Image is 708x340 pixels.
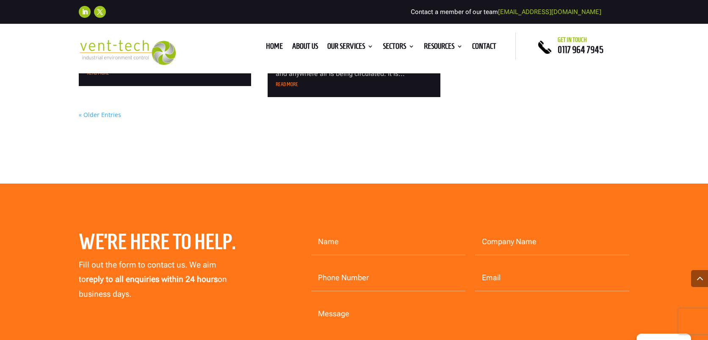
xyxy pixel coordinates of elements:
input: Name [311,229,465,255]
span: Get in touch [558,36,587,43]
a: Follow on X [94,6,106,18]
a: « Older Entries [79,111,121,119]
input: Company Name [475,229,629,255]
span: Fill out the form to contact us. We aim to [79,260,216,284]
a: 0117 964 7945 [558,45,603,55]
span: on business days. [79,274,227,298]
a: Sectors [383,43,415,53]
a: Contact [472,43,496,53]
h2: We’re here to help. [79,229,255,259]
a: Our Services [327,43,373,53]
span: Contact a member of our team [411,8,601,16]
a: [EMAIL_ADDRESS][DOMAIN_NAME] [498,8,601,16]
a: Follow on LinkedIn [79,6,91,18]
input: Email [475,265,629,291]
a: About us [292,43,318,53]
a: read more [276,81,298,87]
img: 2023-09-27T08_35_16.549ZVENT-TECH---Clear-background [79,40,176,65]
a: Resources [424,43,463,53]
a: Home [266,43,283,53]
strong: reply to all enquiries within 24 hours [86,274,218,284]
input: Phone Number [311,265,465,291]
